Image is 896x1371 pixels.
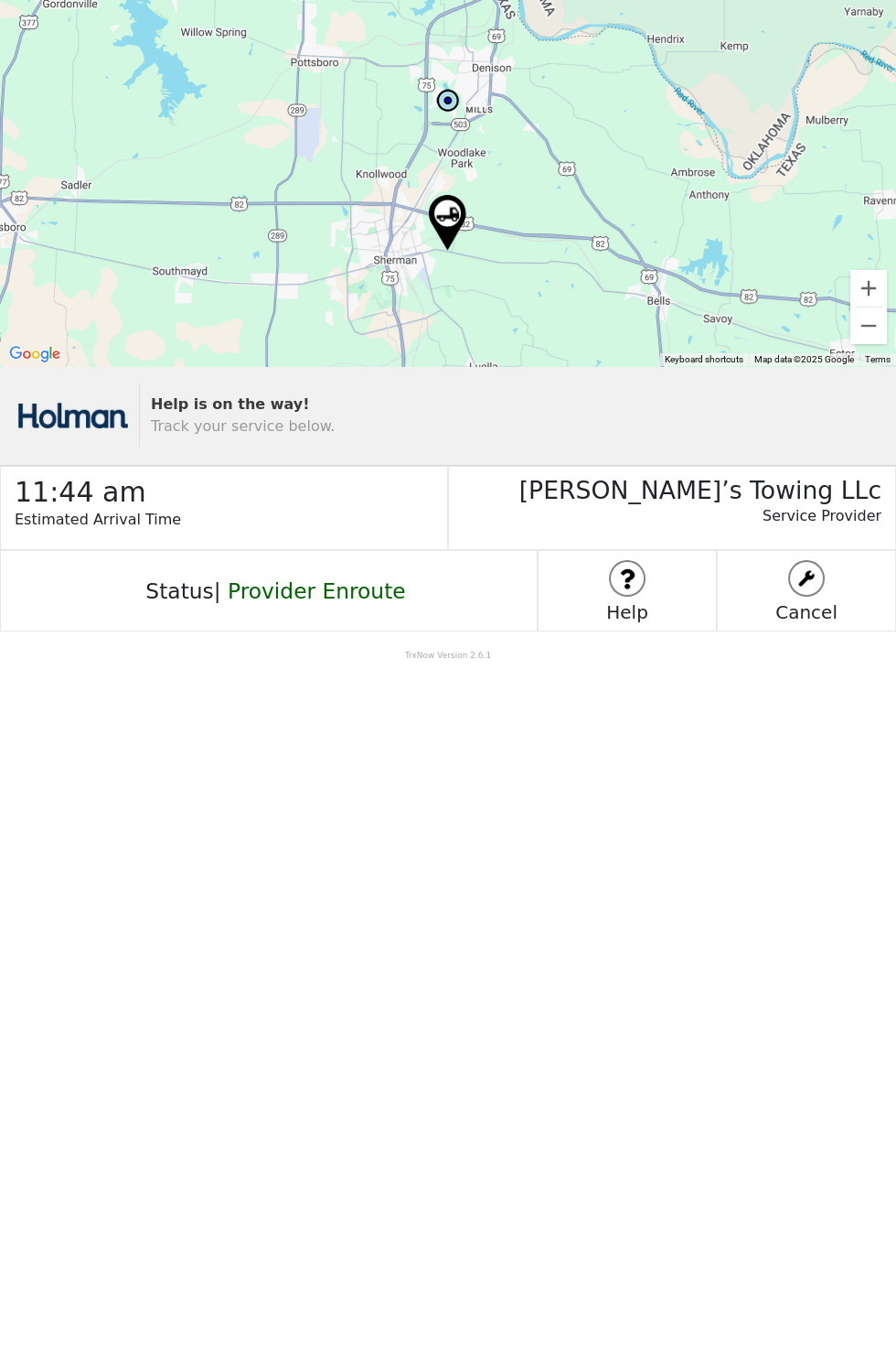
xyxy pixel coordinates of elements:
[449,505,881,545] p: Service Provider
[228,578,406,604] span: Provider Enroute
[18,403,128,428] img: trx now logo
[754,354,854,364] span: Map data ©2025 Google
[865,354,891,364] a: Terms
[449,467,881,505] h3: [PERSON_NAME]’s Towing LLc
[850,308,887,344] button: Zoom out
[151,395,310,413] strong: Help is on the way!
[718,601,895,623] h5: Cancel
[5,342,65,366] img: Google
[850,270,887,307] button: Zoom in
[539,601,716,623] h5: Help
[151,417,335,435] span: Track your service below.
[611,562,644,595] img: logo stuff
[15,509,447,549] p: Estimated Arrival Time
[665,353,743,366] button: Keyboard shortcuts
[132,578,405,604] h4: Status |
[790,562,823,595] img: logo stuff
[15,467,447,509] h2: 11:44 am
[5,342,65,366] a: Open this area in Google Maps (opens a new window)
